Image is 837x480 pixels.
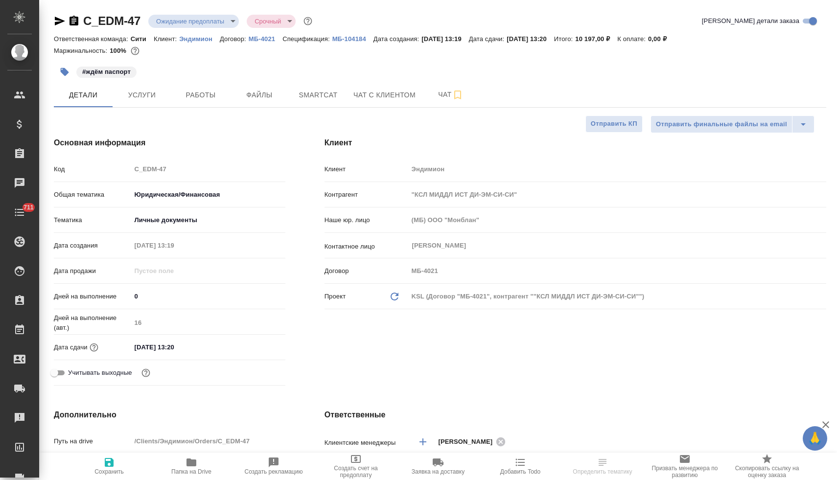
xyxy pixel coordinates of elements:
[54,409,285,421] h4: Дополнительно
[644,453,726,480] button: Призвать менеджера по развитию
[110,47,129,54] p: 100%
[68,15,80,27] button: Скопировать ссылку
[148,15,239,28] div: Ожидание предоплаты
[179,35,220,43] p: Эндимион
[75,67,138,75] span: ждём паспорт
[315,453,397,480] button: Создать счет на предоплату
[803,426,827,451] button: 🙏
[353,89,416,101] span: Чат с клиентом
[150,453,232,480] button: Папка на Drive
[325,215,408,225] p: Наше юр. лицо
[408,162,826,176] input: Пустое поле
[408,213,826,227] input: Пустое поле
[83,14,140,27] a: C_EDM-47
[232,453,315,480] button: Создать рекламацию
[575,35,617,43] p: 10 197,00 ₽
[439,435,509,448] div: [PERSON_NAME]
[702,16,799,26] span: [PERSON_NAME] детали заказа
[427,89,474,101] span: Чат
[617,35,648,43] p: К оплате:
[252,17,284,25] button: Срочный
[726,453,808,480] button: Скопировать ссылку на оценку заказа
[131,35,154,43] p: Сити
[54,164,131,174] p: Код
[68,368,132,378] span: Учитывать выходные
[651,115,792,133] button: Отправить финальные файлы на email
[325,242,408,251] p: Контактное лицо
[325,438,408,448] p: Клиентские менеджеры
[325,164,408,174] p: Клиент
[408,264,826,278] input: Пустое поле
[479,453,561,480] button: Добавить Todo
[220,35,249,43] p: Договор:
[54,15,66,27] button: Скопировать ссылку для ЯМессенджера
[118,89,165,101] span: Услуги
[131,434,285,448] input: Пустое поле
[650,465,720,479] span: Призвать менеджера по развитию
[154,35,179,43] p: Клиент:
[573,468,632,475] span: Определить тематику
[561,453,644,480] button: Определить тематику
[88,341,100,354] button: Если добавить услуги и заполнить их объемом, то дата рассчитается автоматически
[807,428,823,449] span: 🙏
[325,266,408,276] p: Договор
[131,162,285,176] input: Пустое поле
[249,35,282,43] p: МБ-4021
[295,89,342,101] span: Smartcat
[302,15,314,27] button: Доп статусы указывают на важность/срочность заказа
[68,453,150,480] button: Сохранить
[82,67,131,77] p: #ждём паспорт
[282,35,332,43] p: Спецификация:
[94,468,124,475] span: Сохранить
[131,186,285,203] div: Юридическая/Финансовая
[54,241,131,251] p: Дата создания
[500,468,540,475] span: Добавить Todo
[585,115,643,133] button: Отправить КП
[54,343,88,352] p: Дата сдачи
[171,468,211,475] span: Папка на Drive
[54,35,131,43] p: Ответственная команда:
[54,313,131,333] p: Дней на выполнение (авт.)
[139,366,152,379] button: Выбери, если сб и вс нужно считать рабочими днями для выполнения заказа.
[249,34,282,43] a: МБ-4021
[651,115,814,133] div: split button
[54,266,131,276] p: Дата продажи
[247,15,296,28] div: Ожидание предоплаты
[325,409,826,421] h4: Ответственные
[131,289,285,303] input: ✎ Введи что-нибудь
[54,436,131,446] p: Путь на drive
[325,190,408,200] p: Контрагент
[54,47,110,54] p: Маржинальность:
[131,264,217,278] input: Пустое поле
[54,61,75,83] button: Добавить тэг
[469,35,507,43] p: Дата сдачи:
[421,35,469,43] p: [DATE] 13:19
[129,45,141,57] button: 0.00 RUB;
[408,187,826,202] input: Пустое поле
[648,35,674,43] p: 0,00 ₽
[325,292,346,301] p: Проект
[54,292,131,301] p: Дней на выполнение
[332,35,373,43] p: МБ-104184
[245,468,303,475] span: Создать рекламацию
[554,35,575,43] p: Итого:
[2,200,37,225] a: 711
[131,212,285,229] div: Личные документы
[325,137,826,149] h4: Клиент
[177,89,224,101] span: Работы
[236,89,283,101] span: Файлы
[54,215,131,225] p: Тематика
[54,190,131,200] p: Общая тематика
[131,238,217,252] input: Пустое поле
[439,437,499,447] span: [PERSON_NAME]
[408,288,826,305] div: KSL (Договор "МБ-4021", контрагент ""КСЛ МИДДЛ ИСТ ДИ-ЭМ-СИ-СИ"")
[411,430,435,454] button: Добавить менеджера
[18,203,40,212] span: 711
[131,316,285,330] input: Пустое поле
[179,34,220,43] a: Эндимион
[591,118,637,130] span: Отправить КП
[332,34,373,43] a: МБ-104184
[321,465,391,479] span: Создать счет на предоплату
[153,17,227,25] button: Ожидание предоплаты
[373,35,421,43] p: Дата создания:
